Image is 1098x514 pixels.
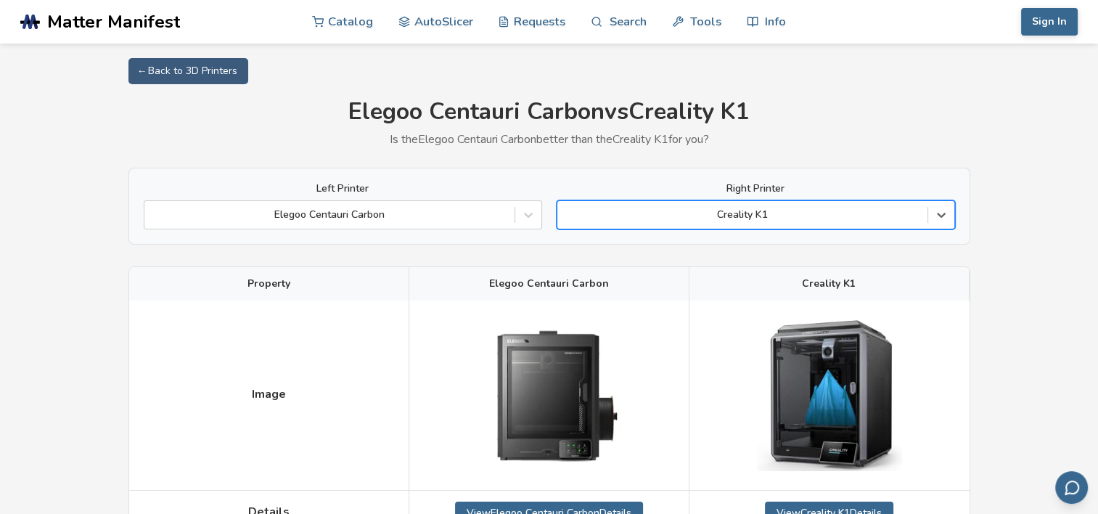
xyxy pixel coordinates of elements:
[247,278,290,290] span: Property
[557,183,955,195] label: Right Printer
[489,278,609,290] span: Elegoo Centauri Carbon
[144,183,542,195] label: Left Printer
[252,388,286,401] span: Image
[802,278,856,290] span: Creality K1
[152,209,155,221] input: Elegoo Centauri Carbon
[128,99,970,126] h1: Elegoo Centauri Carbon vs Creality K1
[1055,471,1088,504] button: Send feedback via email
[128,58,248,84] a: ← Back to 3D Printers
[757,320,902,471] img: Creality K1
[47,12,180,32] span: Matter Manifest
[128,133,970,146] p: Is the Elegoo Centauri Carbon better than the Creality K1 for you?
[476,311,621,478] img: Elegoo Centauri Carbon
[1021,8,1078,36] button: Sign In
